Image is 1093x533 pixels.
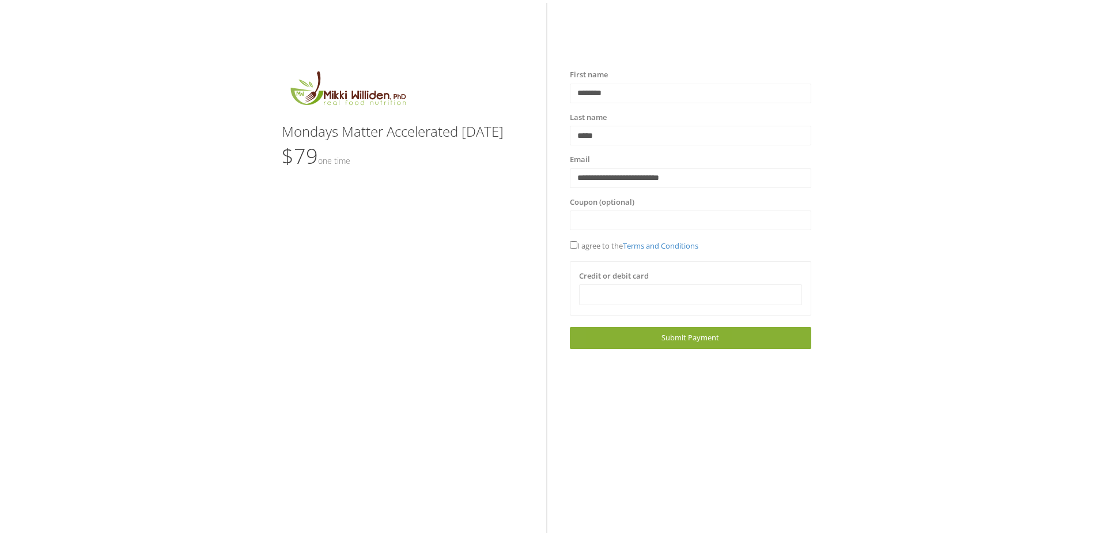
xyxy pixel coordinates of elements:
[587,290,795,300] iframe: Secure card payment input frame
[661,332,719,343] span: Submit Payment
[318,155,350,166] small: One time
[570,241,698,251] span: I agree to the
[579,271,649,282] label: Credit or debit card
[570,112,607,123] label: Last name
[282,69,413,112] img: MikkiLogoMain.png
[570,197,634,208] label: Coupon (optional)
[570,154,590,166] label: Email
[570,69,608,81] label: First name
[623,241,698,251] a: Terms and Conditions
[570,327,811,348] a: Submit Payment
[282,142,350,170] span: $79
[282,124,523,139] h3: Mondays Matter Accelerated [DATE]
